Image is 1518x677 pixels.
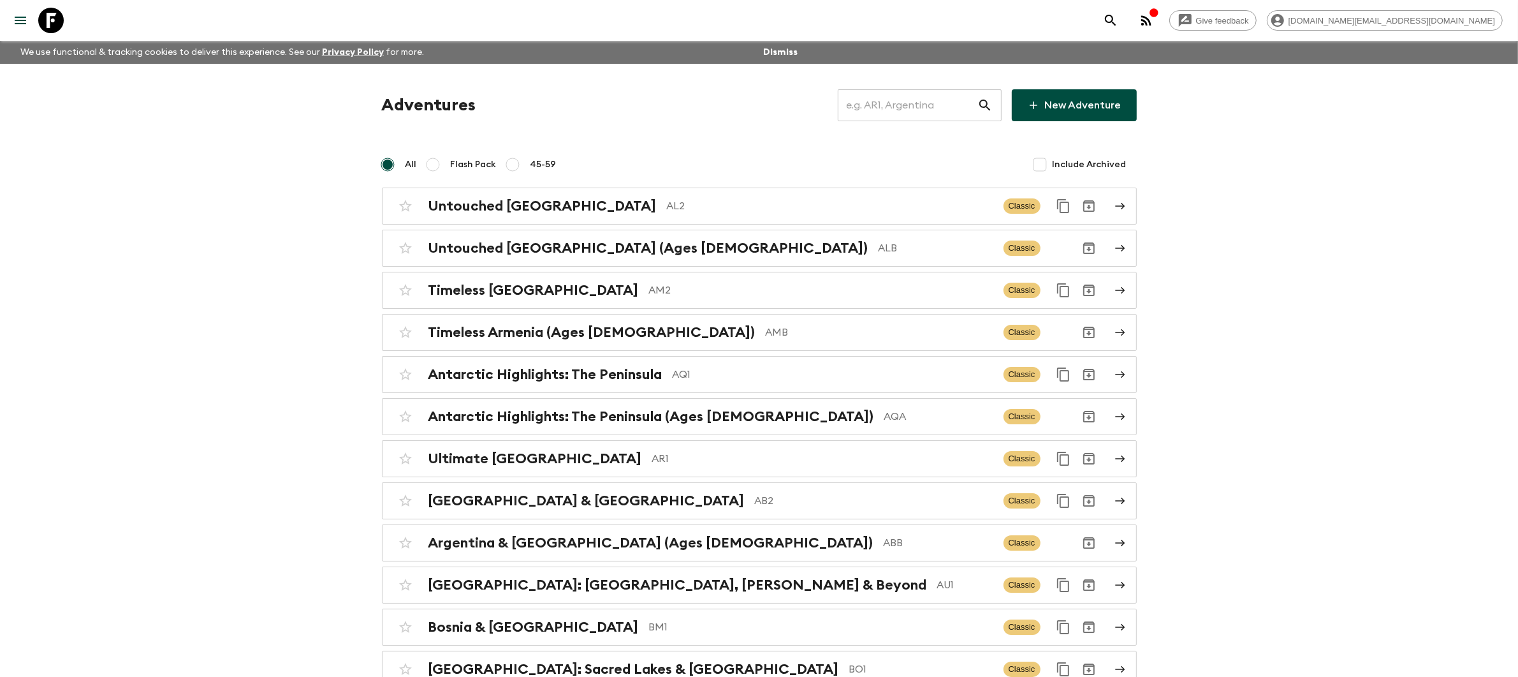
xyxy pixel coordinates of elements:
[1076,235,1102,261] button: Archive
[1076,614,1102,640] button: Archive
[382,272,1137,309] a: Timeless [GEOGRAPHIC_DATA]AM2ClassicDuplicate for 45-59Archive
[766,325,993,340] p: AMB
[382,440,1137,477] a: Ultimate [GEOGRAPHIC_DATA]AR1ClassicDuplicate for 45-59Archive
[1003,367,1040,382] span: Classic
[1051,614,1076,640] button: Duplicate for 45-59
[1076,193,1102,219] button: Archive
[451,158,497,171] span: Flash Pack
[382,93,476,118] h1: Adventures
[1076,446,1102,472] button: Archive
[428,535,873,551] h2: Argentina & [GEOGRAPHIC_DATA] (Ages [DEMOGRAPHIC_DATA])
[1003,241,1040,256] span: Classic
[1076,320,1102,345] button: Archive
[1076,572,1102,598] button: Archive
[1051,446,1076,472] button: Duplicate for 45-59
[1003,325,1040,340] span: Classic
[1281,16,1502,26] span: [DOMAIN_NAME][EMAIL_ADDRESS][DOMAIN_NAME]
[382,356,1137,393] a: Antarctic Highlights: The PeninsulaAQ1ClassicDuplicate for 45-59Archive
[760,43,801,61] button: Dismiss
[1003,493,1040,509] span: Classic
[1076,488,1102,514] button: Archive
[937,577,993,593] p: AU1
[879,241,993,256] p: ALB
[1076,530,1102,556] button: Archive
[382,398,1137,435] a: Antarctic Highlights: The Peninsula (Ages [DEMOGRAPHIC_DATA])AQAClassicArchive
[884,409,993,424] p: AQA
[1003,535,1040,551] span: Classic
[1076,278,1102,303] button: Archive
[15,41,429,64] p: We use functional & tracking cookies to deliver this experience. See our for more.
[1076,362,1102,387] button: Archive
[428,240,868,257] h2: Untouched [GEOGRAPHIC_DATA] (Ages [DEMOGRAPHIC_DATA])
[649,283,993,298] p: AM2
[649,620,993,635] p: BM1
[673,367,993,382] p: AQ1
[382,609,1137,646] a: Bosnia & [GEOGRAPHIC_DATA]BM1ClassicDuplicate for 45-59Archive
[322,48,384,57] a: Privacy Policy
[849,662,993,677] p: BO1
[1003,620,1040,635] span: Classic
[1003,662,1040,677] span: Classic
[1003,198,1040,214] span: Classic
[1003,451,1040,466] span: Classic
[652,451,993,466] p: AR1
[382,188,1137,225] a: Untouched [GEOGRAPHIC_DATA]AL2ClassicDuplicate for 45-59Archive
[530,158,557,171] span: 45-59
[428,366,662,383] h2: Antarctic Highlights: The Peninsula
[428,577,927,593] h2: [GEOGRAPHIC_DATA]: [GEOGRAPHIC_DATA], [PERSON_NAME] & Beyond
[1053,158,1127,171] span: Include Archived
[428,493,745,509] h2: [GEOGRAPHIC_DATA] & [GEOGRAPHIC_DATA]
[1051,278,1076,303] button: Duplicate for 45-59
[667,198,993,214] p: AL2
[1051,488,1076,514] button: Duplicate for 45-59
[1051,572,1076,598] button: Duplicate for 45-59
[1189,16,1256,26] span: Give feedback
[1051,193,1076,219] button: Duplicate for 45-59
[382,314,1137,351] a: Timeless Armenia (Ages [DEMOGRAPHIC_DATA])AMBClassicArchive
[884,535,993,551] p: ABB
[1098,8,1123,33] button: search adventures
[382,524,1137,562] a: Argentina & [GEOGRAPHIC_DATA] (Ages [DEMOGRAPHIC_DATA])ABBClassicArchive
[428,408,874,425] h2: Antarctic Highlights: The Peninsula (Ages [DEMOGRAPHIC_DATA])
[755,493,993,509] p: AB2
[1051,362,1076,387] button: Duplicate for 45-59
[428,324,755,341] h2: Timeless Armenia (Ages [DEMOGRAPHIC_DATA])
[1003,283,1040,298] span: Classic
[8,8,33,33] button: menu
[428,282,639,299] h2: Timeless [GEOGRAPHIC_DATA]
[838,87,977,123] input: e.g. AR1, Argentina
[382,567,1137,604] a: [GEOGRAPHIC_DATA]: [GEOGRAPHIC_DATA], [PERSON_NAME] & BeyondAU1ClassicDuplicate for 45-59Archive
[428,619,639,636] h2: Bosnia & [GEOGRAPHIC_DATA]
[1267,10,1503,31] div: [DOMAIN_NAME][EMAIL_ADDRESS][DOMAIN_NAME]
[428,450,642,467] h2: Ultimate [GEOGRAPHIC_DATA]
[1003,577,1040,593] span: Classic
[382,482,1137,519] a: [GEOGRAPHIC_DATA] & [GEOGRAPHIC_DATA]AB2ClassicDuplicate for 45-59Archive
[1076,404,1102,429] button: Archive
[1003,409,1040,424] span: Classic
[1012,89,1137,121] a: New Adventure
[428,198,657,214] h2: Untouched [GEOGRAPHIC_DATA]
[405,158,417,171] span: All
[382,230,1137,267] a: Untouched [GEOGRAPHIC_DATA] (Ages [DEMOGRAPHIC_DATA])ALBClassicArchive
[1169,10,1257,31] a: Give feedback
